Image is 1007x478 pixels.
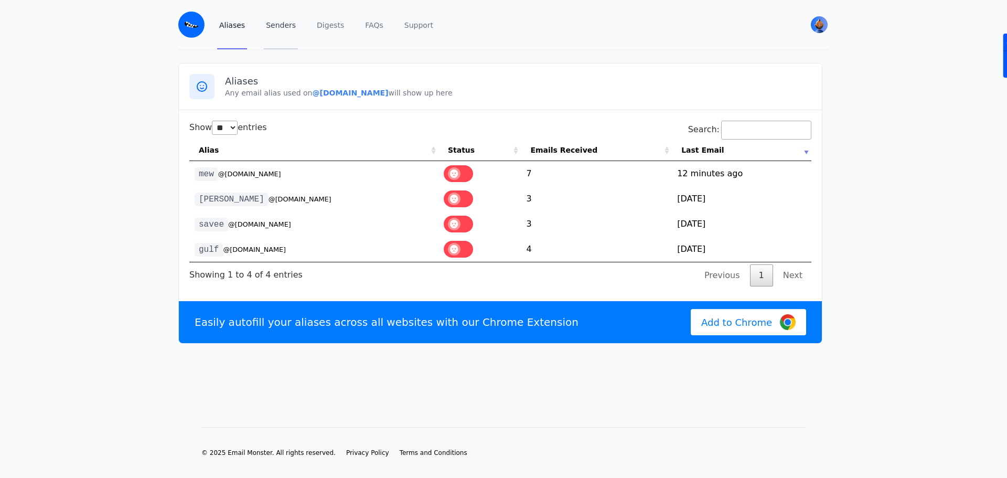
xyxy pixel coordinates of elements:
[195,315,579,330] p: Easily autofill your aliases across all websites with our Chrome Extension
[225,75,811,88] h3: Aliases
[346,449,389,456] span: Privacy Policy
[688,124,811,134] label: Search:
[521,237,672,262] td: 4
[312,89,388,97] b: @[DOMAIN_NAME]
[178,12,205,38] img: Email Monster
[195,193,269,206] code: [PERSON_NAME]
[195,218,228,231] code: savee
[811,16,828,33] img: tullyoan's Avatar
[521,140,672,161] th: Emails Received: activate to sort column ascending
[438,140,521,161] th: Status: activate to sort column ascending
[780,314,796,330] img: Google Chrome Logo
[672,211,811,237] td: [DATE]
[195,243,223,257] code: gulf
[672,161,811,186] td: 12 minutes ago
[228,220,291,228] small: @[DOMAIN_NAME]
[750,264,773,286] a: 1
[672,140,811,161] th: Last Email: activate to sort column ascending
[189,262,303,281] div: Showing 1 to 4 of 4 entries
[195,167,218,181] code: mew
[774,264,811,286] a: Next
[672,186,811,211] td: [DATE]
[695,264,749,286] a: Previous
[691,309,806,335] a: Add to Chrome
[189,140,438,161] th: Alias: activate to sort column ascending
[223,246,286,253] small: @[DOMAIN_NAME]
[269,195,331,203] small: @[DOMAIN_NAME]
[346,449,389,457] a: Privacy Policy
[400,449,467,457] a: Terms and Conditions
[521,186,672,211] td: 3
[400,449,467,456] span: Terms and Conditions
[189,122,267,132] label: Show entries
[201,449,336,457] li: © 2025 Email Monster. All rights reserved.
[721,121,811,140] input: Search:
[225,88,811,98] p: Any email alias used on will show up here
[701,315,772,330] span: Add to Chrome
[212,121,238,135] select: Showentries
[218,170,281,178] small: @[DOMAIN_NAME]
[810,15,829,34] button: User menu
[672,237,811,262] td: [DATE]
[521,161,672,186] td: 7
[521,211,672,237] td: 3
